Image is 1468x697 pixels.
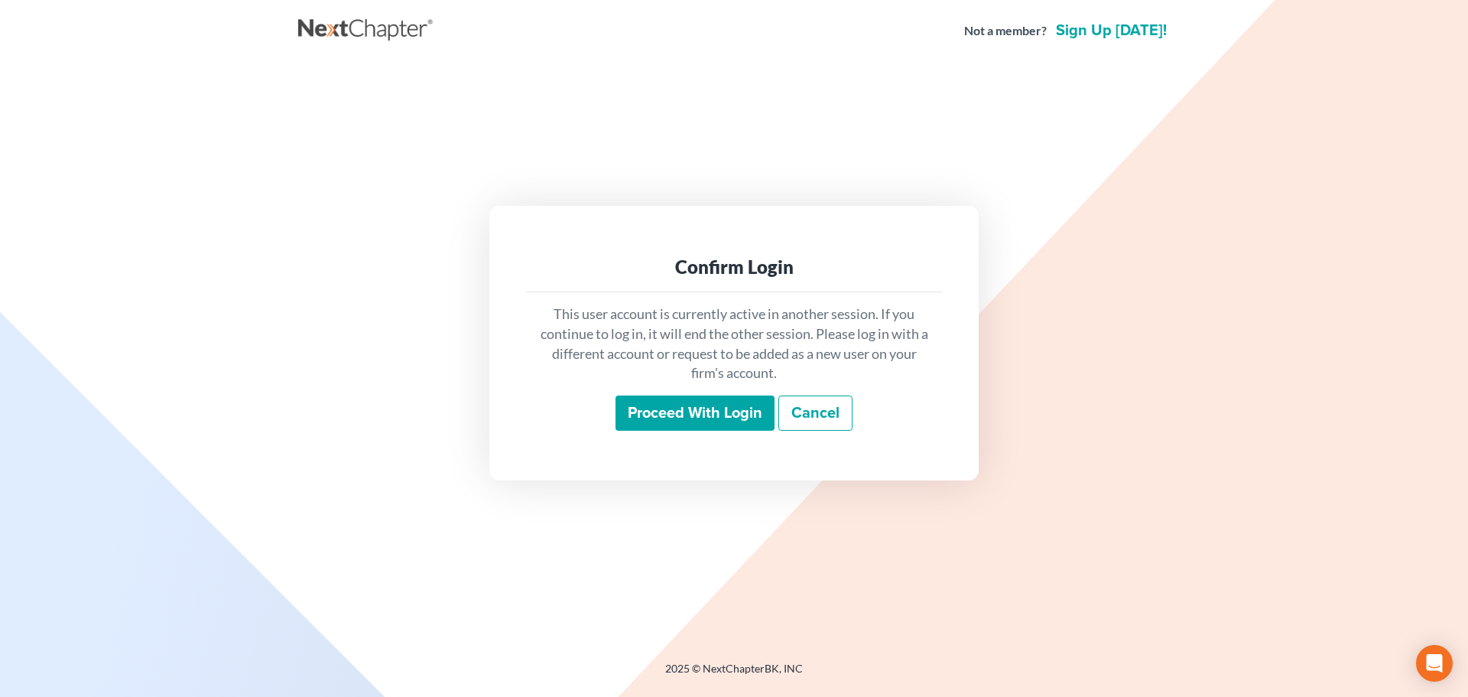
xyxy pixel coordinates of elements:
[298,661,1170,689] div: 2025 © NextChapterBK, INC
[778,396,853,431] a: Cancel
[1416,645,1453,682] div: Open Intercom Messenger
[1053,23,1170,38] a: Sign up [DATE]!
[964,22,1047,40] strong: Not a member?
[538,255,930,279] div: Confirm Login
[615,396,775,431] input: Proceed with login
[538,305,930,383] p: This user account is currently active in another session. If you continue to log in, it will end ...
